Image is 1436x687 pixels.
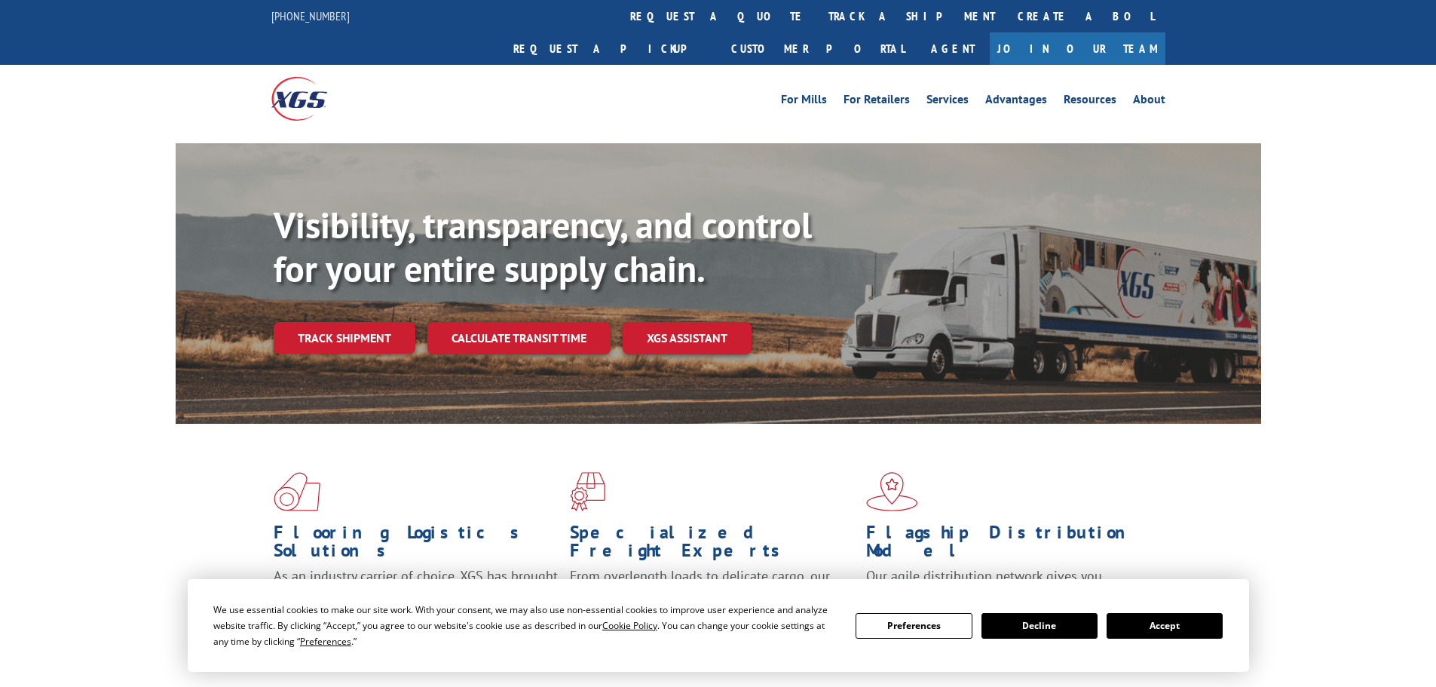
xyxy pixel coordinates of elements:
[866,472,918,511] img: xgs-icon-flagship-distribution-model-red
[844,94,910,110] a: For Retailers
[866,523,1151,567] h1: Flagship Distribution Model
[1133,94,1165,110] a: About
[502,32,720,65] a: Request a pickup
[1107,613,1223,639] button: Accept
[570,523,855,567] h1: Specialized Freight Experts
[866,567,1144,603] span: Our agile distribution network gives you nationwide inventory management on demand.
[274,472,320,511] img: xgs-icon-total-supply-chain-intelligence-red
[623,322,752,354] a: XGS ASSISTANT
[981,613,1098,639] button: Decline
[274,322,415,354] a: Track shipment
[570,472,605,511] img: xgs-icon-focused-on-flooring-red
[602,619,657,632] span: Cookie Policy
[427,322,611,354] a: Calculate transit time
[926,94,969,110] a: Services
[188,579,1249,672] div: Cookie Consent Prompt
[274,523,559,567] h1: Flooring Logistics Solutions
[990,32,1165,65] a: Join Our Team
[274,567,558,621] span: As an industry carrier of choice, XGS has brought innovation and dedication to flooring logistics...
[720,32,916,65] a: Customer Portal
[274,201,812,292] b: Visibility, transparency, and control for your entire supply chain.
[300,635,351,648] span: Preferences
[985,94,1047,110] a: Advantages
[916,32,990,65] a: Agent
[781,94,827,110] a: For Mills
[570,567,855,634] p: From overlength loads to delicate cargo, our experienced staff knows the best way to move your fr...
[271,8,350,23] a: [PHONE_NUMBER]
[856,613,972,639] button: Preferences
[1064,94,1116,110] a: Resources
[213,602,837,649] div: We use essential cookies to make our site work. With your consent, we may also use non-essential ...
